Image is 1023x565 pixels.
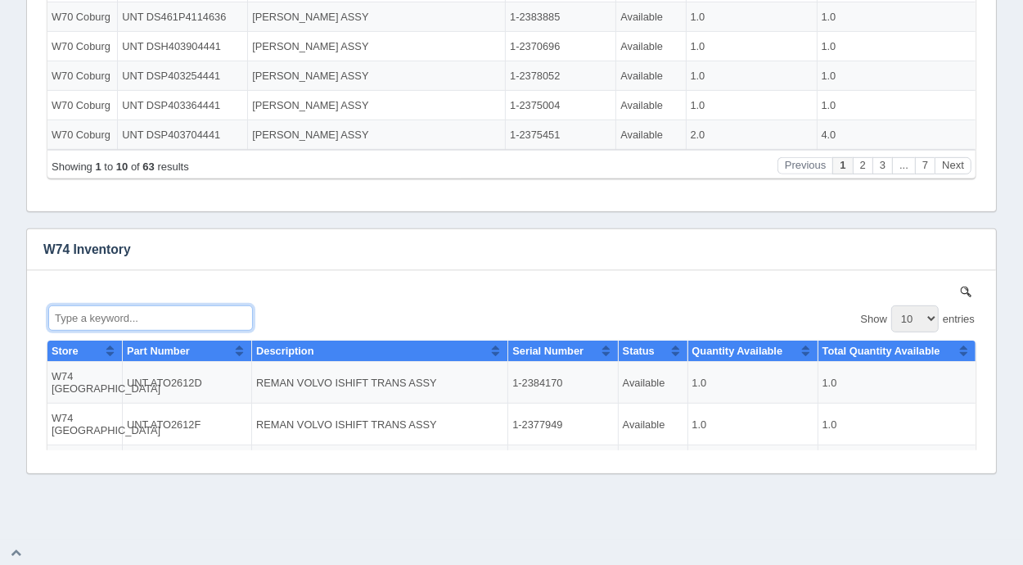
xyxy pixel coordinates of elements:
span: entries [899,26,931,38]
td: Available [575,117,644,159]
button: Page 2 [809,198,829,215]
button: Sort column ascending [447,54,457,74]
button: Page 3 [829,198,849,215]
td: 10-19301 [462,36,572,78]
td: [PERSON_NAME] ASSY [205,73,462,102]
td: 1.0 [773,43,932,73]
td: W19 [GEOGRAPHIC_DATA] [4,120,73,161]
td: W19 [GEOGRAPHIC_DATA] [4,36,73,78]
td: 1-2379642 [465,159,575,201]
td: 16.0 [774,159,932,201]
button: Sort column ascending [191,54,201,74]
td: UNT DSP403704441 [74,161,205,191]
td: W70 Coburg [4,102,74,132]
td: Available [573,161,642,191]
td: REMAN AUTO TRANS ASSY [203,36,462,78]
button: Page 7 [872,198,891,215]
td: UNT ATO2612D [79,75,208,117]
td: 1.0 [644,117,774,159]
td: UNT 4500RDS_P [73,36,203,78]
button: Previous [734,198,790,215]
button: Sort column ascending [187,15,197,34]
td: 1-2378052 [462,102,573,132]
b: 1 [52,201,58,214]
td: W19 [GEOGRAPHIC_DATA] [4,78,73,120]
span: Serial Number [469,58,540,70]
td: 1.0 [773,161,932,203]
td: W19 [GEOGRAPHIC_DATA] [4,161,73,203]
td: REMAN VOLVO ISHIFT TRANS ASSY [203,161,462,203]
td: 1.0 [774,75,932,117]
span: Total Quantity Available [779,58,897,70]
td: REMAN VOLVO ISHIFT TRANS ASSY [209,117,465,159]
button: Sort column ascending [915,15,926,34]
td: W74 [GEOGRAPHIC_DATA] [4,117,79,159]
td: Available [573,43,642,73]
td: W70 Coburg [4,43,74,73]
button: Next [891,198,928,215]
span: Description [209,19,266,31]
span: Total Quantity Available [777,19,895,31]
span: Show [817,26,844,38]
td: 2.0 [642,78,773,120]
td: 1.0 [642,102,773,132]
input: Type a keyword... [5,19,210,44]
td: 1-2383917 [462,120,572,161]
td: 1-2370696 [462,73,573,102]
td: 1.0 [773,102,932,132]
button: Sort column ascending [557,54,568,74]
td: UNT DS461P4114636 [74,43,205,73]
span: Quantity Available [649,58,740,70]
td: UNT D46170DP3914946 [79,159,208,201]
td: 1-2375451 [462,161,573,191]
td: 1-2377692 [462,161,572,203]
td: UNT DSP403364441 [74,132,205,161]
span: Part Number [83,58,146,70]
b: 10 [73,201,84,214]
span: Store [8,19,35,31]
td: REMAN AUTO TRANS ASSY [203,78,462,120]
td: [PERSON_NAME] ASSY [205,43,462,73]
td: [PERSON_NAME] ASSY [205,102,462,132]
td: Available [572,161,642,203]
span: Serial Number [466,19,537,31]
div: Page 1 of 7 [8,202,146,215]
td: UNT 4500RDS_P [73,78,203,120]
span: Status [579,58,611,70]
span: Description [213,58,270,70]
td: 4.0 [773,78,932,120]
td: 4.0 [773,161,932,191]
td: 1.0 [773,73,932,102]
td: 1-2377949 [465,117,575,159]
td: 1.0 [642,73,773,102]
td: 1.0 [774,117,932,159]
td: UNT ATO2612F [79,117,208,159]
td: 1.0 [644,75,774,117]
b: 68 [99,201,110,214]
button: Sort column ascending [915,54,926,74]
td: UNT ATO2612F [73,161,203,203]
span: Part Number [79,19,142,31]
td: 1-2384170 [465,75,575,117]
td: 1.0 [773,120,932,161]
td: 1.0 [642,43,773,73]
button: Page 1 [789,198,809,215]
td: Available [573,102,642,132]
td: 2.0 [642,36,773,78]
span: Serial Number [466,19,538,31]
button: ... [849,198,872,215]
button: Sort column ascending [624,15,635,34]
button: Sort column ascending [625,15,636,34]
button: Sort column ascending [627,54,638,74]
td: [PERSON_NAME] ASSY [205,161,462,191]
td: 1.0 [642,120,773,161]
td: REMAN VOLVO ISHIFT TRANS ASSY [203,120,462,161]
span: Quantity Available [647,19,737,31]
td: Available [575,75,644,117]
